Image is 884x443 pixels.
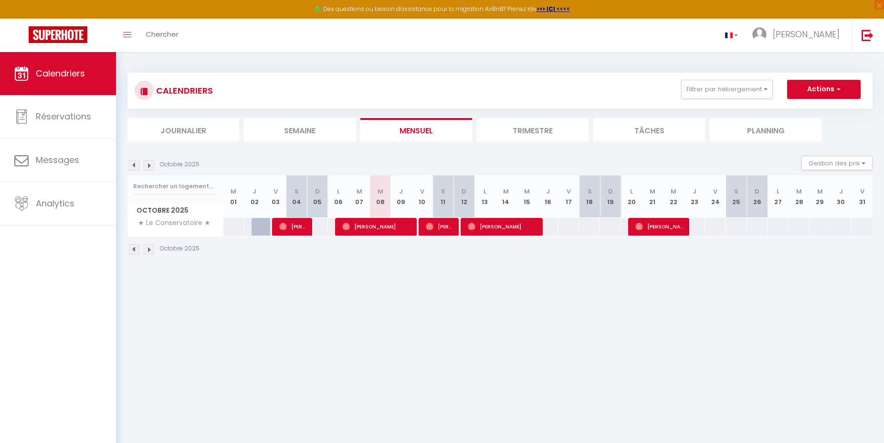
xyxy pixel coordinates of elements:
p: Octobre 2025 [160,244,200,253]
abbr: L [777,187,779,196]
img: ... [752,27,767,42]
th: 11 [432,175,453,218]
th: 12 [453,175,474,218]
abbr: D [755,187,759,196]
abbr: M [796,187,802,196]
li: Tâches [593,118,705,141]
th: 19 [600,175,621,218]
th: 31 [852,175,873,218]
th: 09 [391,175,412,218]
th: 16 [537,175,558,218]
img: Super Booking [29,26,87,43]
abbr: M [378,187,383,196]
abbr: S [441,187,445,196]
abbr: V [860,187,864,196]
abbr: J [693,187,696,196]
abbr: S [588,187,592,196]
h3: CALENDRIERS [154,80,213,101]
span: [PERSON_NAME] [426,217,454,236]
p: Octobre 2025 [160,160,200,169]
abbr: D [462,187,466,196]
th: 06 [328,175,349,218]
li: Planning [710,118,821,141]
th: 29 [810,175,831,218]
abbr: M [231,187,236,196]
abbr: V [713,187,717,196]
th: 30 [831,175,852,218]
th: 14 [495,175,516,218]
abbr: M [503,187,509,196]
li: Trimestre [477,118,589,141]
abbr: J [546,187,550,196]
th: 21 [642,175,663,218]
li: Mensuel [360,118,472,141]
th: 18 [579,175,600,218]
abbr: M [524,187,530,196]
abbr: J [839,187,843,196]
span: Calendriers [36,67,85,79]
th: 20 [621,175,642,218]
span: Réservations [36,110,91,122]
th: 04 [286,175,307,218]
span: [PERSON_NAME] [342,217,412,236]
a: >>> ICI <<<< [537,5,570,13]
span: [PERSON_NAME] [468,217,538,236]
th: 03 [265,175,286,218]
li: Semaine [244,118,356,141]
abbr: S [734,187,738,196]
abbr: L [484,187,486,196]
th: 25 [726,175,747,218]
th: 28 [789,175,810,218]
a: ... [PERSON_NAME] [745,19,852,52]
li: Journalier [127,118,239,141]
span: ★ Le Conservatoire ★ [129,218,213,228]
span: [PERSON_NAME] [773,28,840,40]
abbr: L [337,187,340,196]
abbr: J [253,187,256,196]
th: 26 [747,175,768,218]
span: Analytics [36,197,74,209]
th: 24 [705,175,726,218]
span: [PERSON_NAME] [279,217,307,236]
abbr: M [671,187,676,196]
abbr: V [274,187,278,196]
th: 15 [516,175,537,218]
span: Octobre 2025 [128,204,223,217]
th: 08 [370,175,391,218]
th: 10 [411,175,432,218]
th: 23 [684,175,705,218]
button: Gestion des prix [801,156,873,170]
abbr: L [630,187,633,196]
button: Filtrer par hébergement [681,80,773,99]
span: Messages [36,154,79,166]
span: [PERSON_NAME] [635,217,684,236]
abbr: J [399,187,403,196]
span: Chercher [146,29,179,39]
img: logout [862,29,873,41]
th: 07 [349,175,370,218]
abbr: M [650,187,655,196]
th: 27 [768,175,789,218]
th: 02 [244,175,265,218]
abbr: S [295,187,299,196]
a: Chercher [138,19,186,52]
abbr: M [817,187,823,196]
abbr: D [315,187,320,196]
input: Rechercher un logement... [133,178,218,195]
th: 22 [663,175,684,218]
th: 13 [474,175,495,218]
th: 17 [558,175,579,218]
button: Actions [787,80,861,99]
abbr: M [357,187,362,196]
abbr: V [420,187,424,196]
abbr: V [567,187,571,196]
th: 01 [223,175,244,218]
abbr: D [608,187,613,196]
th: 05 [307,175,328,218]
